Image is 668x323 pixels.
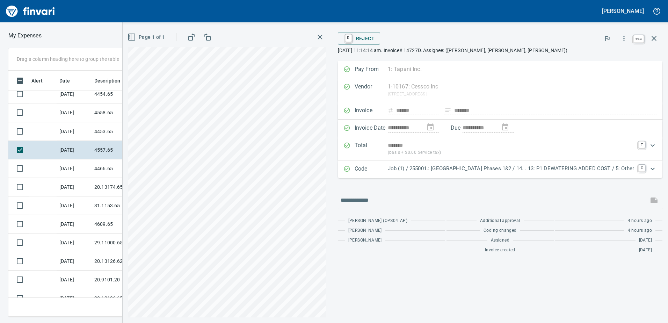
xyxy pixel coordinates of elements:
td: [DATE] [57,122,92,141]
td: 4557.65 [92,141,154,159]
button: Page 1 of 1 [126,31,168,44]
h5: [PERSON_NAME] [602,7,644,15]
span: Date [59,77,79,85]
span: 4 hours ago [628,217,652,224]
span: Invoice created [485,247,515,254]
td: 31.1153.65 [92,196,154,215]
td: 20.13126.65 [92,289,154,308]
nav: breadcrumb [8,31,42,40]
td: 4454.65 [92,85,154,103]
span: [PERSON_NAME] [348,227,382,234]
button: RReject [338,32,380,45]
p: Drag a column heading here to group the table [17,56,119,63]
span: Description [94,77,130,85]
a: R [345,34,352,42]
td: 20.9101.20 [92,271,154,289]
span: Reject [343,33,375,44]
span: Additional approval [480,217,520,224]
td: [DATE] [57,103,92,122]
div: Expand [338,137,662,160]
span: This records your message into the invoice and notifies anyone mentioned [646,192,662,209]
span: Alert [31,77,52,85]
span: [PERSON_NAME] [348,237,382,244]
p: My Expenses [8,31,42,40]
span: Assigned [491,237,509,244]
span: 4 hours ago [628,227,652,234]
p: [DATE] 11:14:14 am. Invoice# 14727D. Assignee: ([PERSON_NAME], [PERSON_NAME], [PERSON_NAME]) [338,47,662,54]
img: Finvari [4,3,57,20]
td: [DATE] [57,159,92,178]
span: [DATE] [639,237,652,244]
td: [DATE] [57,196,92,215]
td: 4466.65 [92,159,154,178]
td: [DATE] [57,252,92,271]
p: Code [355,165,388,174]
td: [DATE] [57,234,92,252]
td: [DATE] [57,141,92,159]
td: [DATE] [57,85,92,103]
a: esc [633,35,644,43]
span: [PERSON_NAME] (OPS04_AP) [348,217,408,224]
td: [DATE] [57,178,92,196]
button: Flag [600,31,615,46]
p: Total [355,141,388,156]
span: Description [94,77,121,85]
td: [DATE] [57,271,92,289]
a: T [638,141,645,148]
p: (basis + $0.00 Service tax) [388,149,634,156]
span: Alert [31,77,43,85]
span: Page 1 of 1 [129,33,165,42]
p: Job (1) / 255001.: [GEOGRAPHIC_DATA] Phases 1&2 / 14. . 13: P1 DEWATERING ADDED COST / 5: Other [388,165,634,173]
td: 20.13126.62 [92,252,154,271]
a: C [638,165,645,172]
td: 4609.65 [92,215,154,234]
td: [DATE] [57,289,92,308]
td: 29.11000.65 [92,234,154,252]
span: Coding changed [484,227,517,234]
div: Expand [338,160,662,178]
td: 4453.65 [92,122,154,141]
span: [DATE] [639,247,652,254]
td: 20.13174.65 [92,178,154,196]
td: 4558.65 [92,103,154,122]
span: Date [59,77,70,85]
button: [PERSON_NAME] [600,6,646,16]
td: [DATE] [57,215,92,234]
